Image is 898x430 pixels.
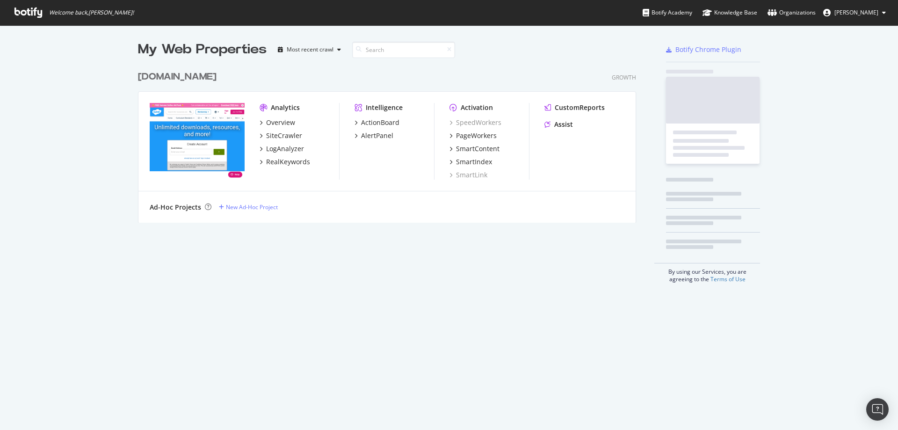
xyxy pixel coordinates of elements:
div: Open Intercom Messenger [866,398,889,421]
div: LogAnalyzer [266,144,304,153]
div: SmartIndex [456,157,492,167]
a: SiteCrawler [260,131,302,140]
div: Assist [554,120,573,129]
a: PageWorkers [449,131,497,140]
div: Knowledge Base [702,8,757,17]
span: loic tuckey [834,8,878,16]
div: Intelligence [366,103,403,112]
span: Welcome back, [PERSON_NAME] ! [49,9,134,16]
div: Most recent crawl [287,47,333,52]
button: [PERSON_NAME] [816,5,893,20]
a: Botify Chrome Plugin [666,45,741,54]
div: RealKeywords [266,157,310,167]
div: Organizations [768,8,816,17]
a: Assist [544,120,573,129]
a: SpeedWorkers [449,118,501,127]
div: [DOMAIN_NAME] [138,70,217,84]
div: ActionBoard [361,118,399,127]
a: SmartLink [449,170,487,180]
a: New Ad-Hoc Project [219,203,278,211]
div: PageWorkers [456,131,497,140]
a: [DOMAIN_NAME] [138,70,220,84]
a: CustomReports [544,103,605,112]
a: Overview [260,118,295,127]
div: Activation [461,103,493,112]
a: ActionBoard [355,118,399,127]
div: CustomReports [555,103,605,112]
a: LogAnalyzer [260,144,304,153]
a: SmartContent [449,144,500,153]
input: Search [352,42,455,58]
a: Terms of Use [710,275,746,283]
div: Botify Academy [643,8,692,17]
button: Most recent crawl [274,42,345,57]
div: SmartContent [456,144,500,153]
a: AlertPanel [355,131,393,140]
div: Analytics [271,103,300,112]
div: AlertPanel [361,131,393,140]
div: Ad-Hoc Projects [150,203,201,212]
div: New Ad-Hoc Project [226,203,278,211]
a: RealKeywords [260,157,310,167]
div: SiteCrawler [266,131,302,140]
a: SmartIndex [449,157,492,167]
img: twinkl.co.uk [150,103,245,179]
div: By using our Services, you are agreeing to the [654,263,760,283]
div: grid [138,59,644,223]
div: Growth [612,73,636,81]
div: Overview [266,118,295,127]
div: Botify Chrome Plugin [675,45,741,54]
div: My Web Properties [138,40,267,59]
